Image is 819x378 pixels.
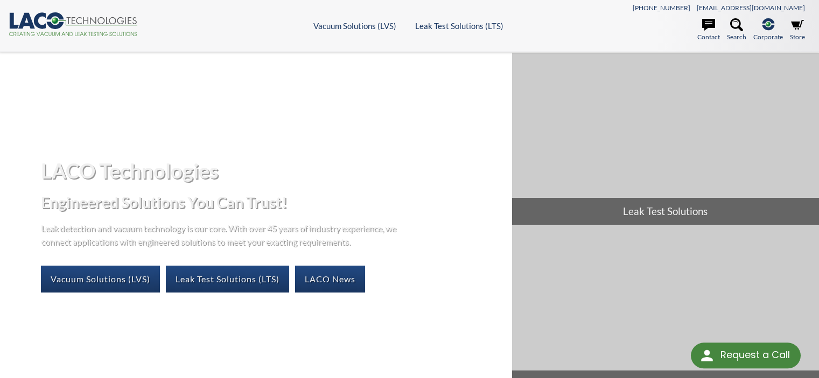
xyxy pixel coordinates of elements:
[727,18,746,42] a: Search
[512,198,819,225] span: Leak Test Solutions
[41,221,402,248] p: Leak detection and vacuum technology is our core. With over 45 years of industry experience, we c...
[633,4,690,12] a: [PHONE_NUMBER]
[512,53,819,225] a: Leak Test Solutions
[697,4,805,12] a: [EMAIL_ADDRESS][DOMAIN_NAME]
[415,21,503,31] a: Leak Test Solutions (LTS)
[790,18,805,42] a: Store
[41,266,160,293] a: Vacuum Solutions (LVS)
[698,347,716,364] img: round button
[41,192,503,212] h2: Engineered Solutions You Can Trust!
[697,18,720,42] a: Contact
[166,266,289,293] a: Leak Test Solutions (LTS)
[753,32,783,42] span: Corporate
[295,266,365,293] a: LACO News
[41,158,503,184] h1: LACO Technologies
[720,343,790,367] div: Request a Call
[691,343,801,368] div: Request a Call
[313,21,396,31] a: Vacuum Solutions (LVS)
